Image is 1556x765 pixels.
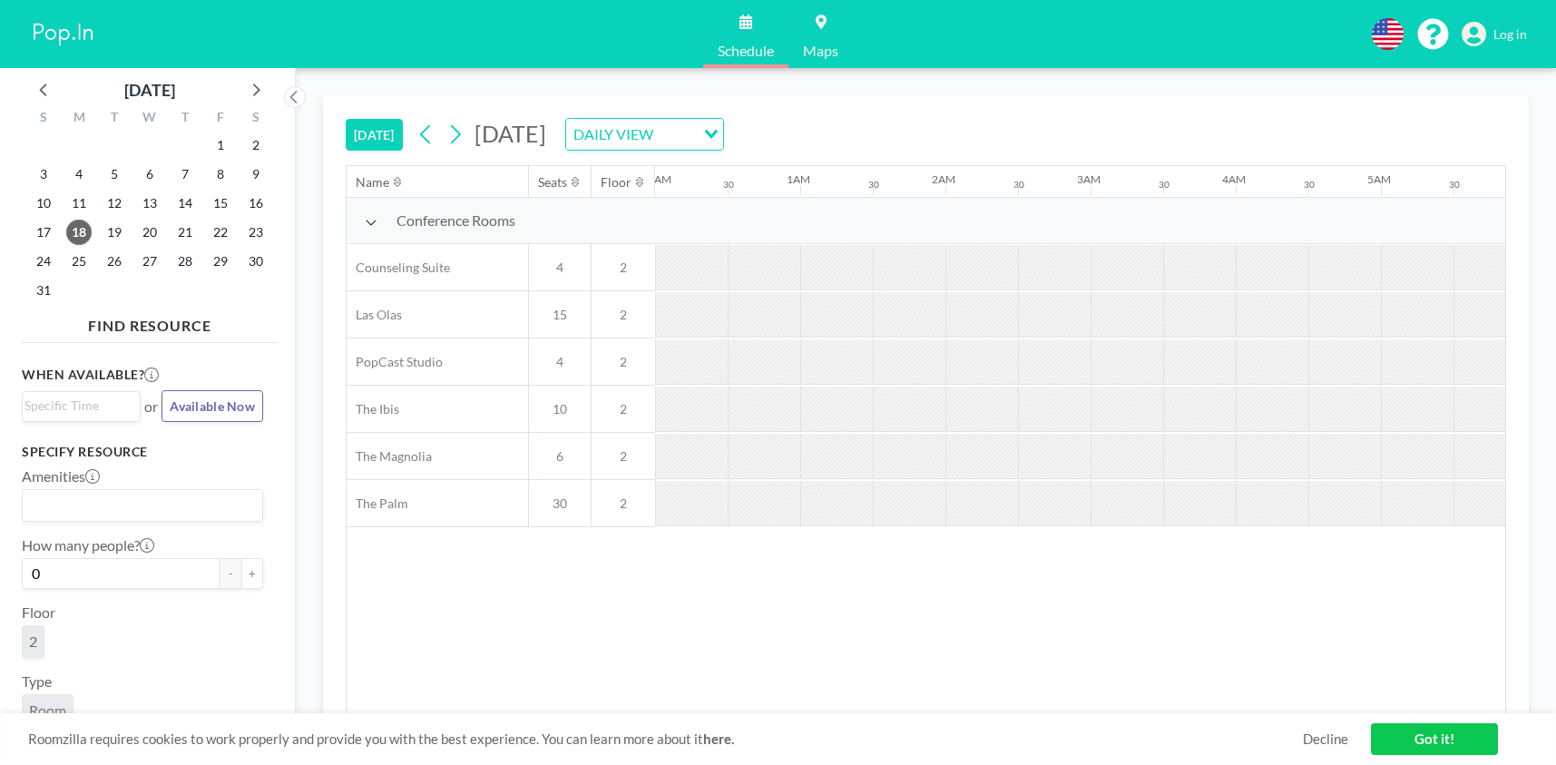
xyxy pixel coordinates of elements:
[347,401,399,417] span: The Ibis
[243,162,269,187] span: Saturday, August 9, 2025
[592,354,655,370] span: 2
[144,397,158,416] span: or
[566,119,723,150] div: Search for option
[1077,172,1101,186] div: 3AM
[1462,22,1527,47] a: Log in
[718,44,774,58] span: Schedule
[1159,179,1169,191] div: 30
[641,172,671,186] div: 12AM
[31,162,56,187] span: Sunday, August 3, 2025
[703,731,734,747] a: here.
[29,633,37,651] span: 2
[23,392,140,419] div: Search for option
[243,220,269,245] span: Saturday, August 23, 2025
[592,401,655,417] span: 2
[102,191,127,216] span: Tuesday, August 12, 2025
[172,191,198,216] span: Thursday, August 14, 2025
[1222,172,1246,186] div: 4AM
[243,132,269,158] span: Saturday, August 2, 2025
[592,307,655,323] span: 2
[137,191,162,216] span: Wednesday, August 13, 2025
[1304,179,1315,191] div: 30
[529,401,591,417] span: 10
[347,495,408,512] span: The Palm
[24,494,252,517] input: Search for option
[22,309,278,335] h4: FIND RESOURCE
[137,249,162,274] span: Wednesday, August 27, 2025
[529,448,591,465] span: 6
[66,249,92,274] span: Monday, August 25, 2025
[1371,723,1498,755] a: Got it!
[22,672,52,691] label: Type
[592,260,655,276] span: 2
[538,174,567,191] div: Seats
[29,701,66,720] span: Room
[28,731,1303,748] span: Roomzilla requires cookies to work properly and provide you with the best experience. You can lea...
[208,191,233,216] span: Friday, August 15, 2025
[347,307,402,323] span: Las Olas
[26,107,62,131] div: S
[23,490,262,521] div: Search for option
[31,220,56,245] span: Sunday, August 17, 2025
[172,249,198,274] span: Thursday, August 28, 2025
[22,536,154,554] label: How many people?
[161,390,263,422] button: Available Now
[243,191,269,216] span: Saturday, August 16, 2025
[22,603,55,622] label: Floor
[31,278,56,303] span: Sunday, August 31, 2025
[1303,731,1348,748] a: Decline
[22,444,263,460] h3: Specify resource
[102,162,127,187] span: Tuesday, August 5, 2025
[356,174,389,191] div: Name
[529,260,591,276] span: 4
[529,354,591,370] span: 4
[202,107,238,131] div: F
[102,249,127,274] span: Tuesday, August 26, 2025
[31,249,56,274] span: Sunday, August 24, 2025
[132,107,168,131] div: W
[787,172,810,186] div: 1AM
[346,119,403,151] button: [DATE]
[167,107,202,131] div: T
[137,162,162,187] span: Wednesday, August 6, 2025
[172,220,198,245] span: Thursday, August 21, 2025
[932,172,955,186] div: 2AM
[803,44,838,58] span: Maps
[241,558,263,589] button: +
[208,220,233,245] span: Friday, August 22, 2025
[97,107,132,131] div: T
[66,162,92,187] span: Monday, August 4, 2025
[475,120,546,147] span: [DATE]
[1367,172,1391,186] div: 5AM
[66,191,92,216] span: Monday, August 11, 2025
[1013,179,1024,191] div: 30
[22,467,100,485] label: Amenities
[347,448,432,465] span: The Magnolia
[659,123,693,146] input: Search for option
[601,174,631,191] div: Floor
[868,179,879,191] div: 30
[208,162,233,187] span: Friday, August 8, 2025
[208,132,233,158] span: Friday, August 1, 2025
[170,398,255,414] span: Available Now
[66,220,92,245] span: Monday, August 18, 2025
[347,354,443,370] span: PopCast Studio
[172,162,198,187] span: Thursday, August 7, 2025
[1493,26,1527,43] span: Log in
[723,179,734,191] div: 30
[238,107,273,131] div: S
[220,558,241,589] button: -
[31,191,56,216] span: Sunday, August 10, 2025
[570,123,657,146] span: DAILY VIEW
[124,77,175,103] div: [DATE]
[396,211,515,230] span: Conference Rooms
[29,16,98,53] img: organization-logo
[1449,179,1460,191] div: 30
[137,220,162,245] span: Wednesday, August 20, 2025
[208,249,233,274] span: Friday, August 29, 2025
[243,249,269,274] span: Saturday, August 30, 2025
[592,495,655,512] span: 2
[102,220,127,245] span: Tuesday, August 19, 2025
[529,495,591,512] span: 30
[529,307,591,323] span: 15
